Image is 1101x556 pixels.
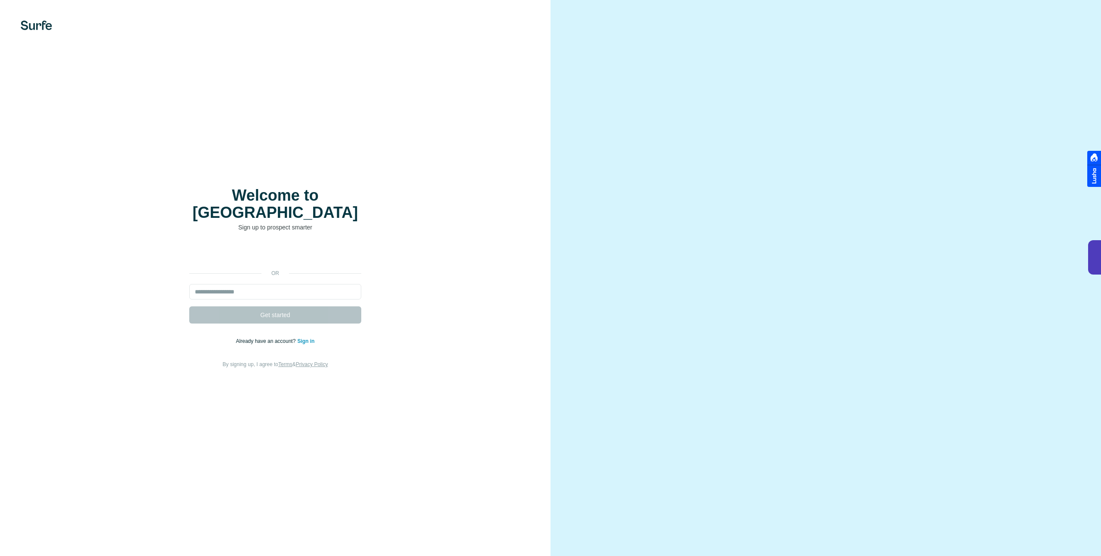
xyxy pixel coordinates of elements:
span: Already have an account? [236,338,298,344]
iframe: Sign in with Google Button [185,244,366,263]
a: Terms [278,361,292,367]
p: or [261,269,289,277]
a: Sign in [297,338,314,344]
h1: Welcome to [GEOGRAPHIC_DATA] [189,187,361,221]
a: Privacy Policy [296,361,328,367]
p: Sign up to prospect smarter [189,223,361,232]
img: Surfe's logo [21,21,52,30]
span: By signing up, I agree to & [223,361,328,367]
